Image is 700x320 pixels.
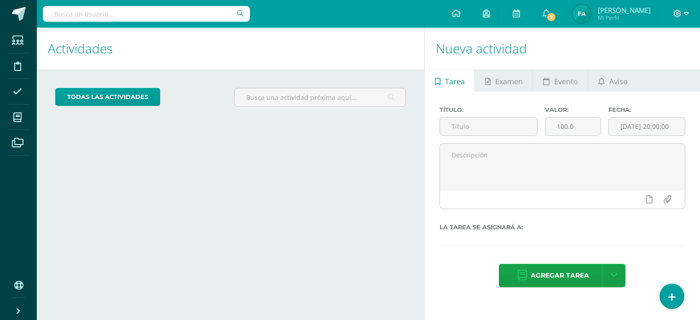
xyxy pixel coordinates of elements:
span: Aviso [609,70,628,93]
a: Tarea [425,70,474,92]
span: 7 [546,12,556,22]
a: Aviso [588,70,637,92]
a: Evento [533,70,588,92]
input: Fecha de entrega [609,117,685,135]
img: 7f7a713695d13f57577952fac26fafb9.png [573,5,591,23]
label: Valor: [545,106,601,113]
span: Agregar tarea [531,264,589,287]
h1: Nueva actividad [436,28,689,70]
span: Tarea [445,70,465,93]
span: Examen [495,70,523,93]
label: La tarea se asignará a: [440,224,685,231]
span: [PERSON_NAME] [598,6,651,15]
span: Mi Perfil [598,14,651,22]
input: Busca un usuario... [43,6,250,22]
a: Examen [475,70,532,92]
input: Título [440,117,537,135]
label: Fecha: [608,106,685,113]
a: todas las Actividades [55,88,160,106]
input: Puntos máximos [545,117,601,135]
span: Evento [554,70,578,93]
label: Título: [440,106,538,113]
input: Busca una actividad próxima aquí... [235,88,405,106]
h1: Actividades [48,28,413,70]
